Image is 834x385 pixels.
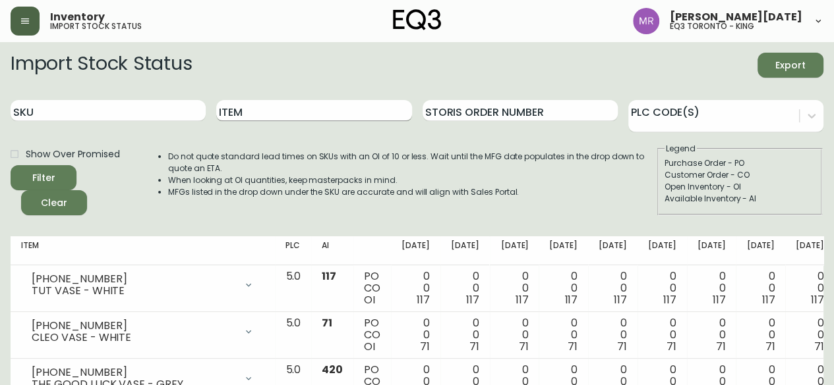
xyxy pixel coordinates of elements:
th: [DATE] [687,236,736,265]
th: [DATE] [736,236,785,265]
span: 117 [322,269,336,284]
div: 0 0 [549,317,578,353]
span: 71 [420,339,430,354]
div: 0 0 [500,317,529,353]
td: 5.0 [275,312,311,359]
img: 433a7fc21d7050a523c0a08e44de74d9 [633,8,659,34]
div: [PHONE_NUMBER] [32,320,235,332]
div: 0 0 [698,317,726,353]
span: 71 [716,339,726,354]
span: Inventory [50,12,105,22]
div: 0 0 [746,270,775,306]
div: 0 0 [648,270,676,306]
th: [DATE] [588,236,638,265]
div: Purchase Order - PO [665,157,815,169]
span: 71 [814,339,824,354]
div: Customer Order - CO [665,169,815,181]
button: Clear [21,190,87,215]
th: PLC [275,236,311,265]
span: 117 [614,292,627,307]
div: 0 0 [796,270,824,306]
span: Show Over Promised [26,147,120,161]
div: 0 0 [549,270,578,306]
div: TUT VASE - WHITE [32,285,235,297]
span: 420 [322,362,343,377]
div: 0 0 [599,270,627,306]
div: 0 0 [402,317,430,353]
th: [DATE] [490,236,539,265]
div: [PHONE_NUMBER]CLEO VASE - WHITE [21,317,264,346]
div: [PHONE_NUMBER] [32,367,235,378]
span: 71 [667,339,676,354]
span: 71 [617,339,627,354]
legend: Legend [665,143,697,155]
div: Available Inventory - AI [665,193,815,205]
li: MFGs listed in the drop down under the SKU are accurate and will align with Sales Portal. [168,186,656,198]
span: 117 [761,292,775,307]
div: 0 0 [451,317,479,353]
div: 0 0 [500,270,529,306]
span: 117 [466,292,479,307]
span: 71 [519,339,529,354]
span: 71 [322,315,332,330]
span: 117 [663,292,676,307]
div: 0 0 [698,270,726,306]
span: 117 [516,292,529,307]
div: 0 0 [402,270,430,306]
li: Do not quote standard lead times on SKUs with an OI of 10 or less. Wait until the MFG date popula... [168,151,656,174]
div: [PHONE_NUMBER]TUT VASE - WHITE [21,270,264,299]
span: 117 [811,292,824,307]
th: Item [11,236,275,265]
li: When looking at OI quantities, keep masterpacks in mind. [168,174,656,186]
div: CLEO VASE - WHITE [32,332,235,344]
td: 5.0 [275,265,311,312]
h2: Import Stock Status [11,53,192,78]
button: Export [758,53,823,78]
span: [PERSON_NAME][DATE] [670,12,802,22]
span: OI [364,339,375,354]
th: [DATE] [638,236,687,265]
div: [PHONE_NUMBER] [32,273,235,285]
div: 0 0 [599,317,627,353]
span: 71 [568,339,578,354]
div: 0 0 [796,317,824,353]
div: Filter [32,170,55,186]
div: 0 0 [746,317,775,353]
div: Open Inventory - OI [665,181,815,193]
span: Clear [32,195,76,211]
div: PO CO [364,317,380,353]
span: 117 [417,292,430,307]
span: 117 [713,292,726,307]
div: 0 0 [648,317,676,353]
img: logo [393,9,442,30]
div: PO CO [364,270,380,306]
span: OI [364,292,375,307]
th: AI [311,236,353,265]
th: [DATE] [440,236,490,265]
div: 0 0 [451,270,479,306]
span: 71 [469,339,479,354]
button: Filter [11,165,76,190]
span: 71 [765,339,775,354]
h5: import stock status [50,22,142,30]
span: 117 [564,292,578,307]
span: Export [768,57,813,74]
th: [DATE] [539,236,588,265]
h5: eq3 toronto - king [670,22,754,30]
th: [DATE] [391,236,440,265]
